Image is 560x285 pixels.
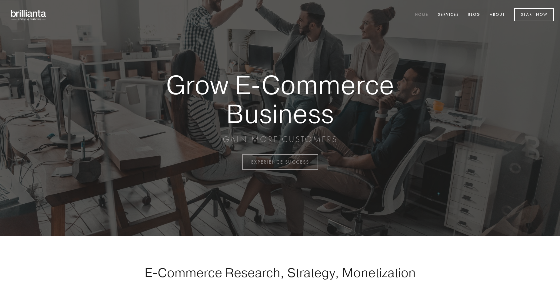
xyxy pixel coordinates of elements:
p: GAIN MORE CUSTOMERS [145,134,415,145]
strong: Grow E-Commerce Business [145,70,415,128]
a: Home [411,10,432,20]
img: brillianta - research, strategy, marketing [6,6,52,24]
h1: E-Commerce Research, Strategy, Monetization [125,265,435,280]
a: EXPERIENCE SUCCESS [242,154,318,170]
a: About [486,10,509,20]
a: Blog [464,10,484,20]
a: Services [434,10,463,20]
a: Start Now [514,8,554,21]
